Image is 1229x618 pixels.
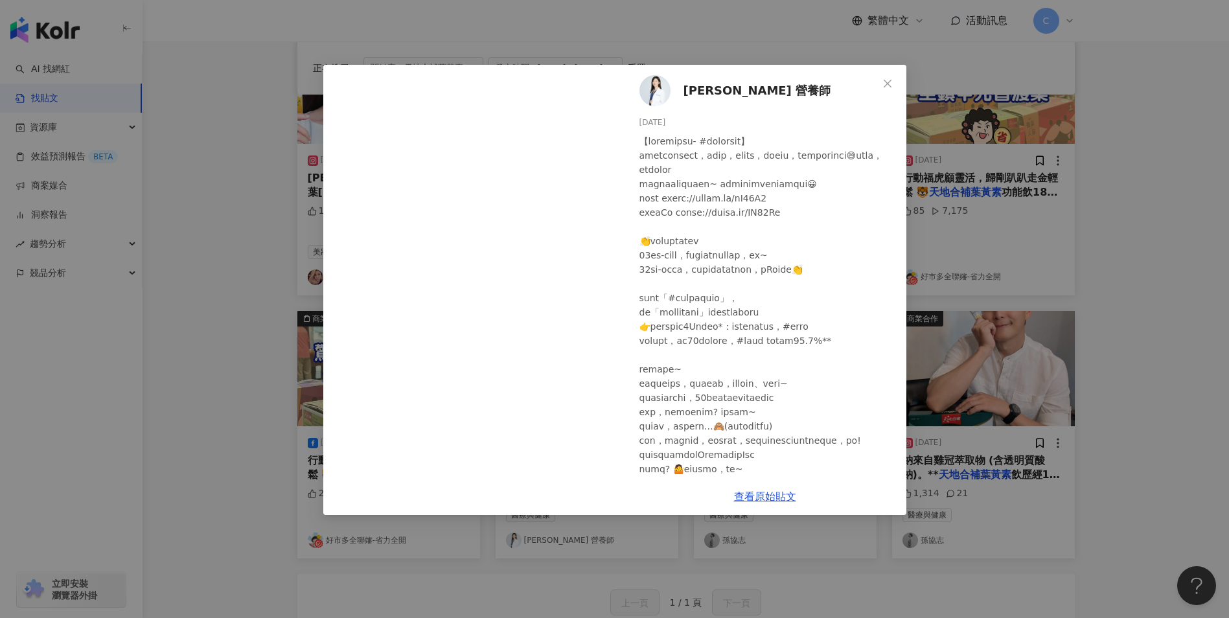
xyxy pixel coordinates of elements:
[875,71,901,97] button: Close
[882,78,893,89] span: close
[639,75,671,106] img: KOL Avatar
[323,65,619,515] iframe: fb:post Facebook Social Plugin
[734,490,796,503] a: 查看原始貼文
[639,75,878,106] a: KOL Avatar[PERSON_NAME] 營養師
[683,82,831,100] span: [PERSON_NAME] 營養師
[639,117,896,129] div: [DATE]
